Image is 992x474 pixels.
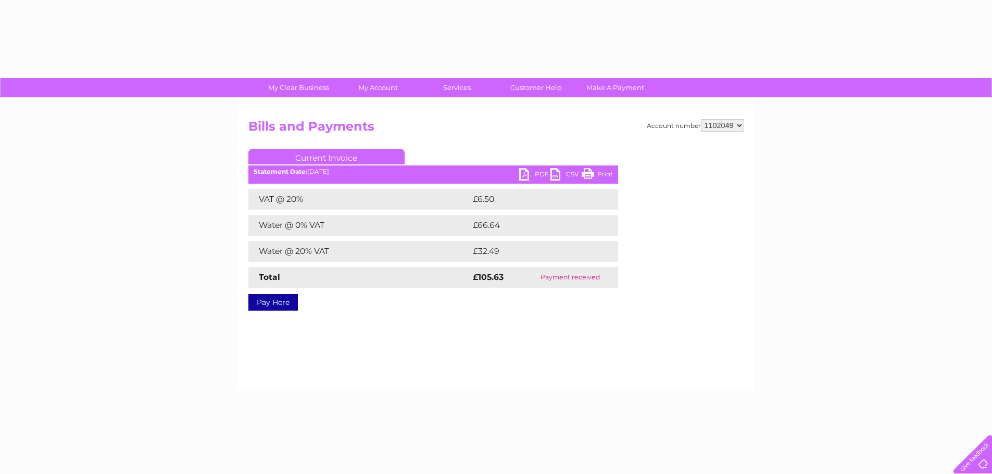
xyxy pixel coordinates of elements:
td: VAT @ 20% [248,189,470,210]
td: Water @ 20% VAT [248,241,470,262]
a: My Account [335,78,421,97]
a: Services [414,78,500,97]
td: Water @ 0% VAT [248,215,470,236]
strong: £105.63 [473,272,504,282]
strong: Total [259,272,280,282]
td: £66.64 [470,215,598,236]
a: Print [582,168,613,183]
a: Customer Help [493,78,579,97]
a: My Clear Business [256,78,342,97]
div: [DATE] [248,168,618,175]
td: £32.49 [470,241,597,262]
a: PDF [519,168,550,183]
div: Account number [647,119,744,132]
td: £6.50 [470,189,594,210]
b: Statement Date: [254,168,307,175]
a: Pay Here [248,294,298,311]
h2: Bills and Payments [248,119,744,139]
a: Make A Payment [572,78,658,97]
a: CSV [550,168,582,183]
a: Current Invoice [248,149,405,164]
td: Payment received [523,267,618,288]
